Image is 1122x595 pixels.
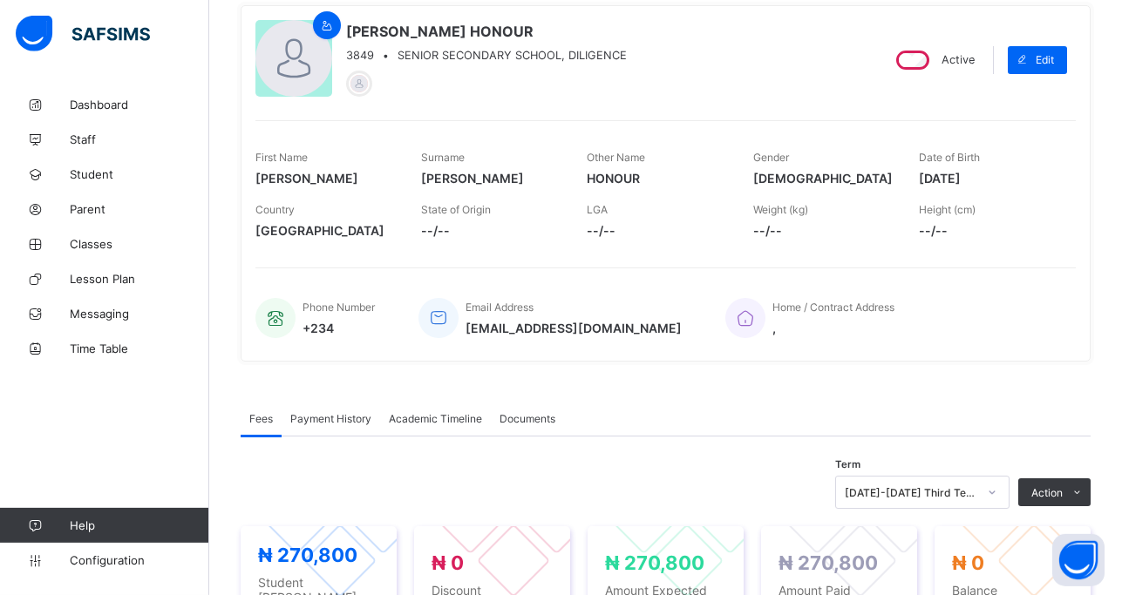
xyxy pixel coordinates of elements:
span: Country [255,203,295,216]
span: Active [942,53,975,66]
span: Email Address [466,301,534,314]
span: Edit [1036,53,1054,66]
span: Academic Timeline [389,412,482,425]
span: State of Origin [421,203,491,216]
span: --/-- [421,223,561,238]
div: • [346,49,627,62]
button: Open asap [1052,534,1105,586]
span: , [772,321,894,335]
span: --/-- [753,223,893,238]
span: SENIOR SECONDARY SCHOOL, DILIGENCE [398,49,627,62]
span: Term [835,458,860,470]
span: Payment History [290,412,371,425]
span: Date of Birth [919,151,980,164]
span: Classes [70,237,209,251]
span: Lesson Plan [70,272,209,286]
span: Home / Contract Address [772,301,894,314]
span: Gender [753,151,789,164]
span: LGA [587,203,608,216]
span: Configuration [70,553,208,567]
span: ₦ 0 [432,551,464,574]
span: Phone Number [303,301,375,314]
span: First Name [255,151,308,164]
span: [GEOGRAPHIC_DATA] [255,223,395,238]
span: [PERSON_NAME] [255,171,395,186]
span: Parent [70,202,209,216]
span: [DEMOGRAPHIC_DATA] [753,171,893,186]
span: HONOUR [587,171,726,186]
span: Time Table [70,341,209,355]
span: [DATE] [919,171,1058,186]
span: Messaging [70,307,209,321]
span: ₦ 270,800 [779,551,878,574]
span: [EMAIL_ADDRESS][DOMAIN_NAME] [466,321,682,335]
span: ₦ 270,800 [605,551,704,574]
span: Action [1031,486,1063,499]
span: [PERSON_NAME] [421,171,561,186]
span: Weight (kg) [753,203,808,216]
span: Height (cm) [919,203,976,216]
span: Help [70,518,208,532]
span: Dashboard [70,98,209,112]
span: Other Name [587,151,645,164]
span: Surname [421,151,465,164]
span: --/-- [919,223,1058,238]
span: Documents [500,412,555,425]
span: +234 [303,321,375,335]
span: 3849 [346,49,374,62]
span: Fees [249,412,273,425]
span: Student [70,167,209,181]
img: safsims [16,16,150,52]
div: [DATE]-[DATE] Third Term [845,486,977,499]
span: ₦ 0 [952,551,984,574]
span: Staff [70,132,209,146]
span: [PERSON_NAME] HONOUR [346,23,627,40]
span: --/-- [587,223,726,238]
span: ₦ 270,800 [258,544,357,566]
